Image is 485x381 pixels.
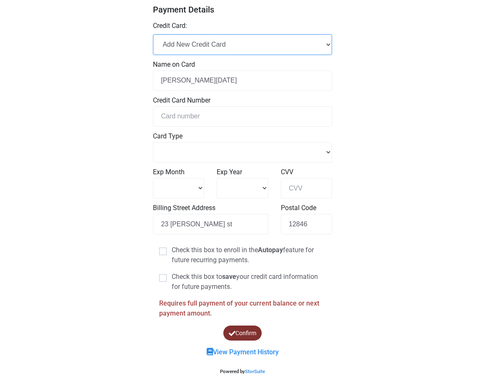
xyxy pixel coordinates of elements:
p: Requires full payment of your current balance or next payment amount. [159,298,326,318]
a: View Payment History [207,348,279,356]
label: Check this box to your credit card information for future payments. [159,272,326,292]
label: Exp Month [153,167,204,177]
label: Billing Street Address [153,203,268,213]
label: Exp Year [217,167,268,177]
label: Postal Code [281,203,332,213]
button: Confirm [219,324,265,342]
h5: Payment Details [153,5,332,15]
label: Card Type [153,131,332,141]
label: CVV [281,167,332,177]
a: StorSuite [245,368,265,374]
strong: save [222,273,236,281]
label: Credit Card Number [153,95,332,105]
input: Card number [153,106,332,127]
label: Name on Card [153,60,332,70]
p: Powered by [149,364,336,376]
input: CVV [281,178,332,198]
label: Credit Card: [153,21,187,31]
label: Check this box to enroll in the feature for future recurring payments. [159,245,326,265]
input: Name on card [153,70,332,91]
strong: Autopay [258,246,283,254]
